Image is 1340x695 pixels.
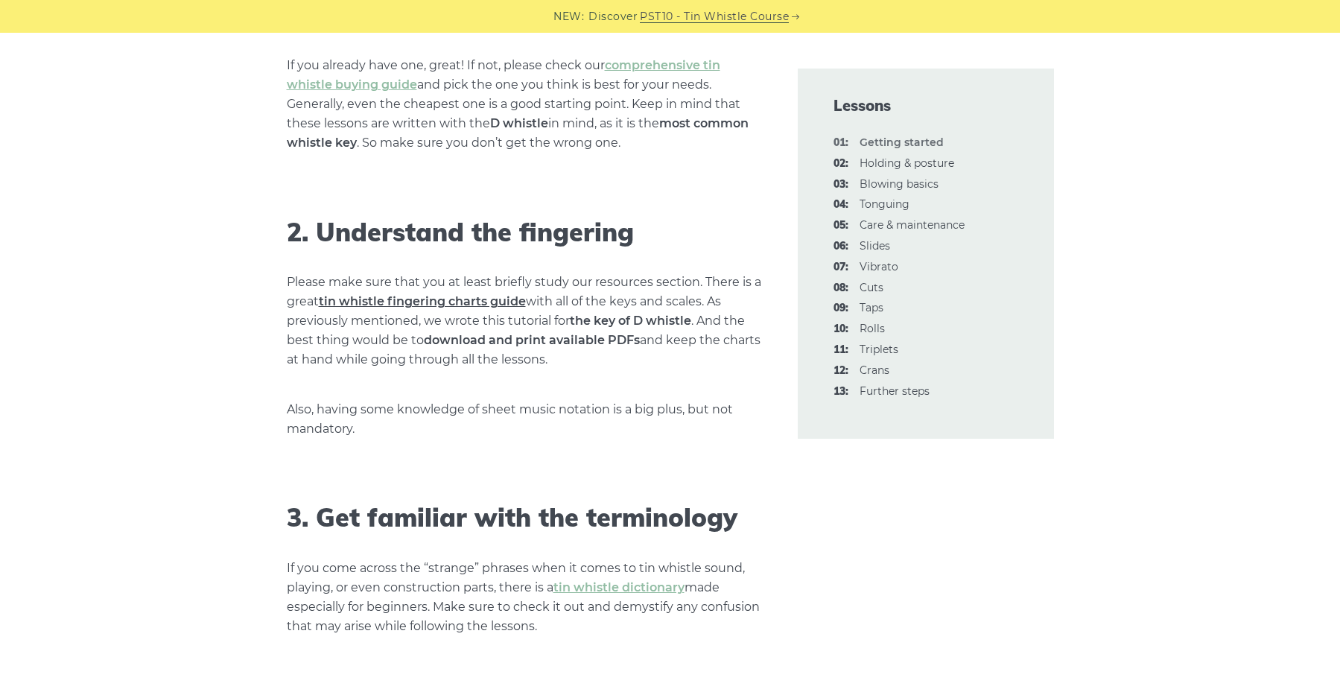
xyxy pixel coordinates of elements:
a: 11:Triplets [860,343,898,356]
a: 07:Vibrato [860,260,898,273]
span: 02: [833,155,848,173]
span: 06: [833,238,848,256]
p: If you already have one, great! If not, please check our and pick the one you think is best for y... [287,56,762,153]
a: 06:Slides [860,239,890,253]
a: 08:Cuts [860,281,883,294]
span: 04: [833,196,848,214]
a: 02:Holding & posture [860,156,954,170]
span: NEW: [553,8,584,25]
a: tin whistle fingering charts guide [319,294,526,308]
span: 10: [833,320,848,338]
span: 09: [833,299,848,317]
a: 03:Blowing basics [860,177,939,191]
span: 03: [833,176,848,194]
p: If you come across the “strange” phrases when it comes to tin whistle sound, playing, or even con... [287,559,762,636]
a: 13:Further steps [860,384,930,398]
span: 08: [833,279,848,297]
h2: 2. Understand the fingering [287,218,762,248]
a: PST10 - Tin Whistle Course [640,8,789,25]
span: 11: [833,341,848,359]
a: 05:Care & maintenance [860,218,965,232]
strong: download and print available PDFs [424,333,640,347]
h2: 3. Get familiar with the terminology [287,503,762,533]
span: 12: [833,362,848,380]
a: 12:Crans [860,364,889,377]
span: Lessons [833,95,1018,116]
strong: D whistle [490,116,548,130]
a: tin whistle dictionary [553,580,685,594]
strong: the key of D whistle [570,314,691,328]
a: 09:Taps [860,301,883,314]
p: Please make sure that you at least briefly study our resources section. There is a great with all... [287,273,762,369]
a: 04:Tonguing [860,197,909,211]
p: Also, having some knowledge of sheet music notation is a big plus, but not mandatory. [287,400,762,439]
span: 13: [833,383,848,401]
span: 07: [833,258,848,276]
span: 01: [833,134,848,152]
a: 10:Rolls [860,322,885,335]
span: Discover [588,8,638,25]
span: 05: [833,217,848,235]
strong: Getting started [860,136,944,149]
